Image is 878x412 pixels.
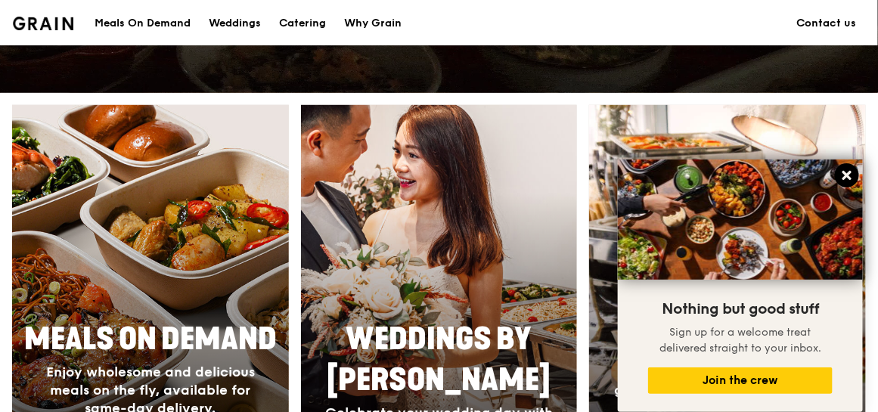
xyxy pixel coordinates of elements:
img: DSC07876-Edit02-Large.jpeg [618,160,863,280]
a: Weddings [200,1,270,46]
div: Catering [279,1,326,46]
a: Catering [270,1,335,46]
span: Weddings by [PERSON_NAME] [327,322,551,399]
div: Weddings [209,1,261,46]
div: Why Grain [344,1,402,46]
button: Close [835,163,859,187]
span: Sign up for a welcome treat delivered straight to your inbox. [659,326,821,355]
img: Grain [13,17,74,30]
span: Meals On Demand [24,322,277,358]
div: Meals On Demand [95,1,191,46]
button: Join the crew [648,367,833,394]
a: Why Grain [335,1,411,46]
a: Contact us [788,1,866,46]
span: Nothing but good stuff [662,300,819,318]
